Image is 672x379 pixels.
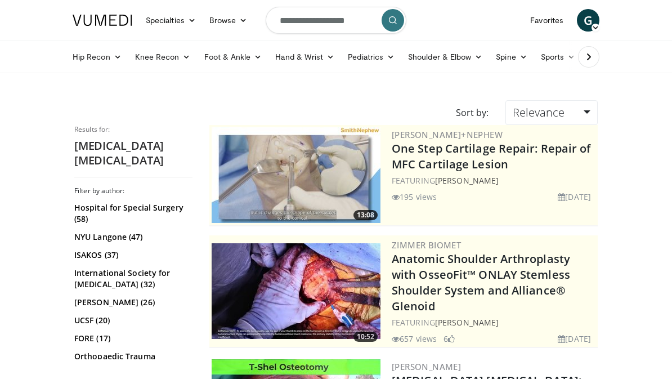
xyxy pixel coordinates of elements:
[392,141,591,172] a: One Step Cartilage Repair: Repair of MFC Cartilage Lesion
[212,127,380,223] a: 13:08
[523,9,570,32] a: Favorites
[392,191,437,203] li: 195 views
[558,333,591,345] li: [DATE]
[505,100,598,125] a: Relevance
[392,333,437,345] li: 657 views
[74,249,190,261] a: ISAKOS (37)
[392,239,461,251] a: Zimmer Biomet
[74,267,190,290] a: International Society for [MEDICAL_DATA] (32)
[74,315,190,326] a: UCSF (20)
[128,46,198,68] a: Knee Recon
[392,129,503,140] a: [PERSON_NAME]+Nephew
[268,46,341,68] a: Hand & Wrist
[139,9,203,32] a: Specialties
[353,210,378,220] span: 13:08
[577,9,599,32] a: G
[401,46,489,68] a: Shoulder & Elbow
[74,202,190,225] a: Hospital for Special Surgery (58)
[435,317,499,328] a: [PERSON_NAME]
[74,333,190,344] a: FORE (17)
[341,46,401,68] a: Pediatrics
[74,297,190,308] a: [PERSON_NAME] (26)
[558,191,591,203] li: [DATE]
[489,46,534,68] a: Spine
[66,46,128,68] a: Hip Recon
[447,100,497,125] div: Sort by:
[74,125,192,134] p: Results for:
[212,127,380,223] img: 304fd00c-f6f9-4ade-ab23-6f82ed6288c9.300x170_q85_crop-smart_upscale.jpg
[73,15,132,26] img: VuMedi Logo
[392,361,461,372] a: [PERSON_NAME]
[392,316,595,328] div: FEATURING
[443,333,455,345] li: 6
[392,175,595,186] div: FEATURING
[534,46,583,68] a: Sports
[212,243,380,339] a: 10:52
[198,46,269,68] a: Foot & Ankle
[392,251,570,314] a: Anatomic Shoulder Arthroplasty with OsseoFit™ ONLAY Stemless Shoulder System and Alliance® Glenoid
[266,7,406,34] input: Search topics, interventions
[212,243,380,339] img: 68921608-6324-4888-87da-a4d0ad613160.300x170_q85_crop-smart_upscale.jpg
[74,139,192,168] h2: [MEDICAL_DATA] [MEDICAL_DATA]
[74,186,192,195] h3: Filter by author:
[203,9,254,32] a: Browse
[513,105,565,120] span: Relevance
[353,332,378,342] span: 10:52
[435,175,499,186] a: [PERSON_NAME]
[74,231,190,243] a: NYU Langone (47)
